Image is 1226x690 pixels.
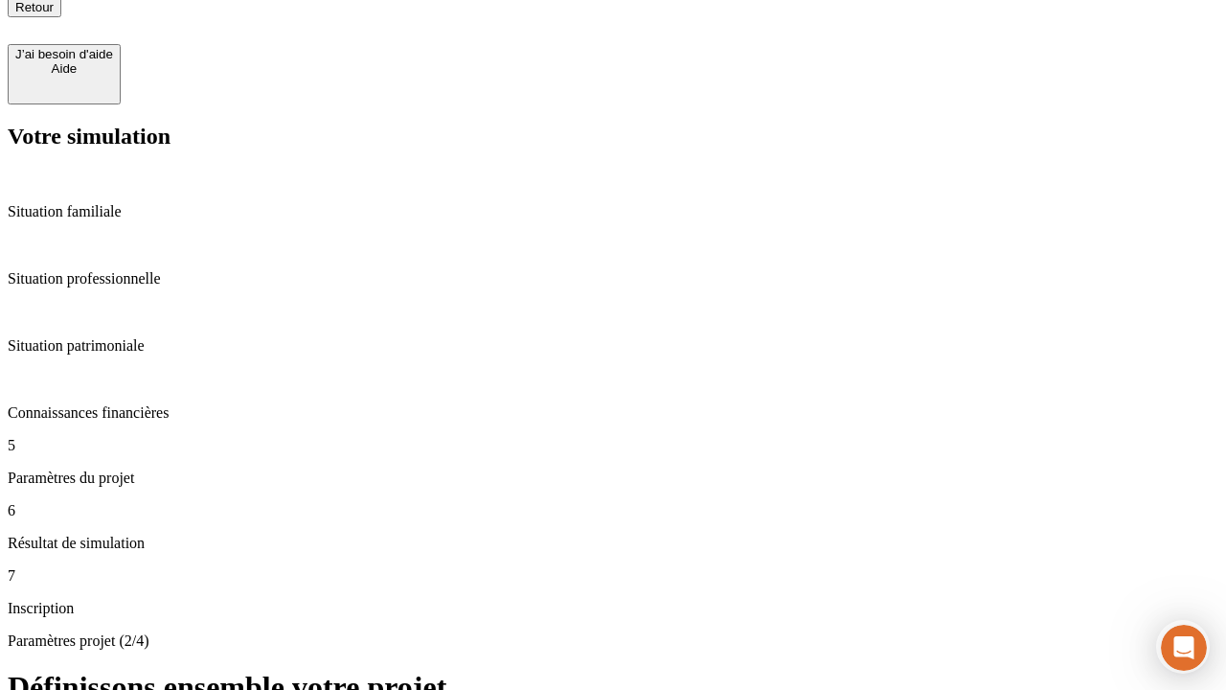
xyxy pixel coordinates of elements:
[15,61,113,76] div: Aide
[8,44,121,104] button: J’ai besoin d'aideAide
[8,632,1218,650] p: Paramètres projet (2/4)
[8,404,1218,422] p: Connaissances financières
[8,124,1218,149] h2: Votre simulation
[8,600,1218,617] p: Inscription
[8,502,1218,519] p: 6
[1161,625,1207,671] iframe: Intercom live chat
[1156,620,1210,674] iframe: Intercom live chat discovery launcher
[8,337,1218,355] p: Situation patrimoniale
[8,470,1218,487] p: Paramètres du projet
[15,47,113,61] div: J’ai besoin d'aide
[8,535,1218,552] p: Résultat de simulation
[8,270,1218,287] p: Situation professionnelle
[8,437,1218,454] p: 5
[8,203,1218,220] p: Situation familiale
[8,567,1218,585] p: 7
